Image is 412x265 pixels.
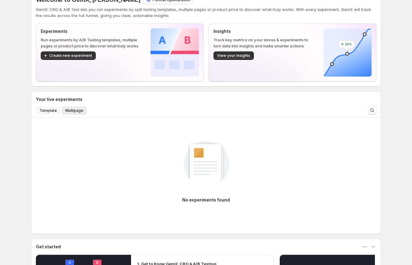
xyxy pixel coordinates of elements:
[151,28,199,77] img: Experiments
[213,51,254,60] button: View your insights
[368,106,376,115] button: Search and filter results
[41,28,141,34] p: Experiments
[182,197,230,203] p: No experiments found
[41,51,96,60] button: Create new experiment
[36,244,61,250] h3: Get started
[217,53,250,58] span: View your insights
[36,6,376,19] p: GemX: CRO & A/B Test lets you run experiments by split testing templates, multiple pages or produ...
[65,108,83,113] span: Multipage
[36,96,82,102] h3: Your live experiments
[213,28,313,34] p: Insights
[49,53,92,58] span: Create new experiment
[41,37,141,49] p: Run experiments by A/B Testing templates, multiple pages or product price to discover what truly ...
[213,37,313,49] p: Track key metrics on your stores & experiments to turn data into insights and make smarter actions
[40,108,57,113] span: Template
[323,28,372,77] img: Insights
